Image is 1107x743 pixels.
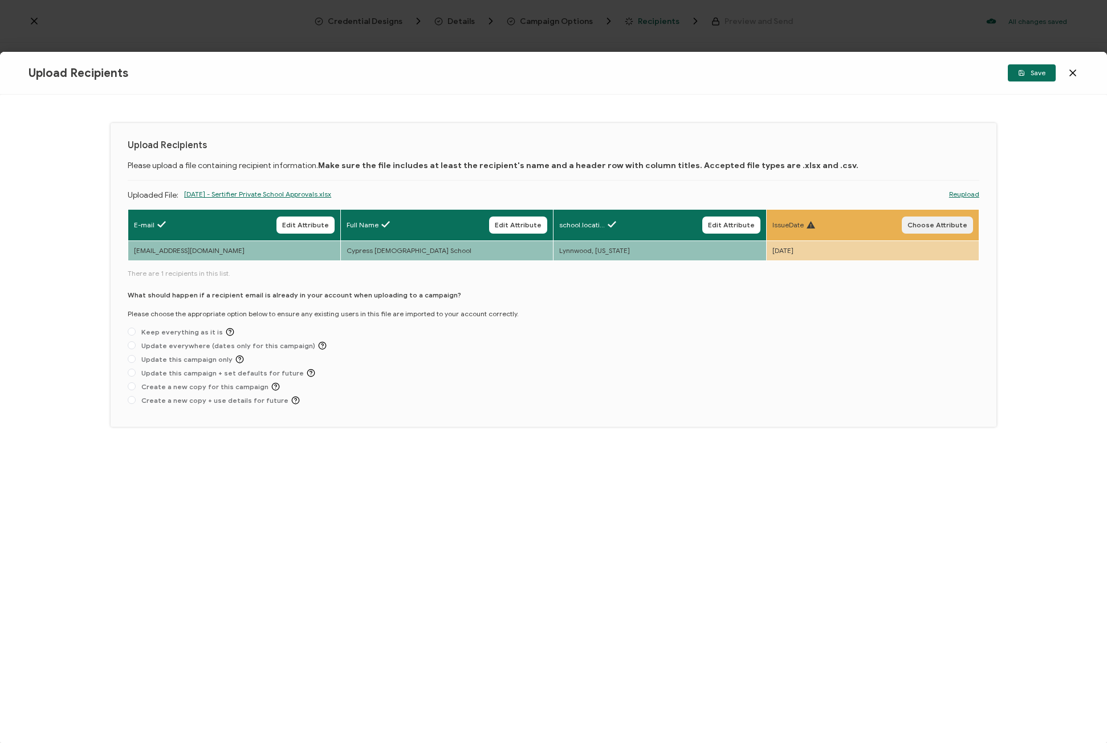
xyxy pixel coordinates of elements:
a: Reupload [949,189,979,199]
td: Cypress [DEMOGRAPHIC_DATA] School [341,241,553,261]
p: Uploaded File: [128,189,178,203]
h1: Upload Recipients [128,140,979,151]
span: school.location [559,220,605,230]
span: Save [1018,70,1045,76]
button: Choose Attribute [902,217,973,234]
span: Create a new copy for this campaign [136,382,280,391]
button: Edit Attribute [702,217,760,234]
span: There are 1 recipients in this list. [128,268,979,279]
span: E-mail [134,220,154,230]
button: Save [1008,64,1056,81]
button: Edit Attribute [489,217,547,234]
span: Create a new copy + use details for future [136,396,300,405]
span: Keep everything as it is [136,328,234,336]
span: [DATE] - Sertifier Private School Approvals.xlsx [184,189,331,218]
span: Update this campaign only [136,355,244,364]
span: Update this campaign + set defaults for future [136,369,315,377]
button: Edit Attribute [276,217,335,234]
span: Choose Attribute [907,222,967,228]
iframe: Chat Widget [1050,688,1107,743]
span: Edit Attribute [282,222,329,228]
span: Update everywhere (dates only for this campaign) [136,341,327,350]
span: Edit Attribute [708,222,755,228]
p: What should happen if a recipient email is already in your account when uploading to a campaign? [128,290,461,300]
b: Make sure the file includes at least the recipient's name and a header row with column titles. Ac... [318,161,858,170]
span: IssueDate [772,220,804,230]
span: Upload Recipients [29,66,128,80]
p: Please upload a file containing recipient information. [128,160,979,172]
td: Lynnwood, [US_STATE] [553,241,766,261]
td: [DATE] [766,241,979,261]
td: [EMAIL_ADDRESS][DOMAIN_NAME] [128,241,341,261]
p: Please choose the appropriate option below to ensure any existing users in this file are imported... [128,309,519,319]
span: Full Name [347,220,379,230]
span: Edit Attribute [495,222,542,228]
